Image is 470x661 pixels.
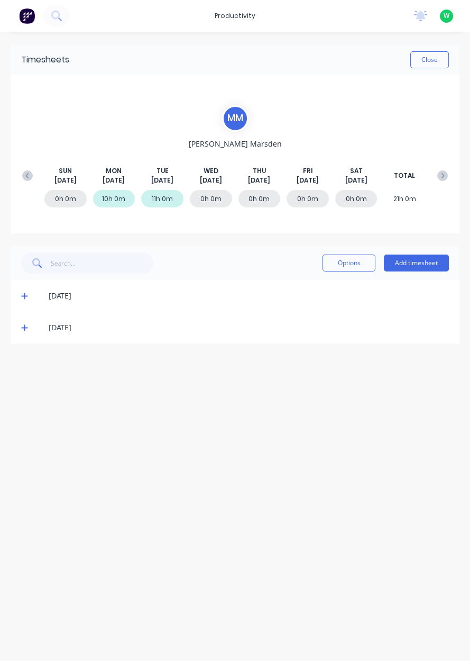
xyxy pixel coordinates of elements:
div: [DATE] [49,322,449,333]
div: 0h 0m [238,190,281,207]
button: Add timesheet [384,255,449,271]
div: 21h 0m [383,190,426,207]
div: M M [222,105,248,132]
div: 11h 0m [141,190,183,207]
div: 0h 0m [335,190,377,207]
span: [DATE] [248,176,270,185]
img: Factory [19,8,35,24]
div: 10h 0m [93,190,135,207]
span: FRI [302,166,312,176]
span: [DATE] [54,176,77,185]
span: SUN [59,166,72,176]
div: 0h 0m [287,190,329,207]
div: 0h 0m [190,190,232,207]
span: [DATE] [345,176,367,185]
span: MON [106,166,122,176]
span: [DATE] [151,176,173,185]
span: WED [204,166,218,176]
span: THU [253,166,266,176]
span: [PERSON_NAME] Marsden [189,138,282,149]
span: SAT [350,166,363,176]
button: Options [322,255,375,271]
button: Close [410,51,449,68]
span: [DATE] [200,176,222,185]
span: TUE [156,166,169,176]
div: [DATE] [49,290,449,302]
div: productivity [209,8,261,24]
span: TOTAL [394,171,415,180]
input: Search... [51,252,154,274]
span: [DATE] [103,176,125,185]
span: [DATE] [297,176,319,185]
span: W [444,11,449,21]
div: Timesheets [21,53,69,66]
div: 0h 0m [44,190,87,207]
